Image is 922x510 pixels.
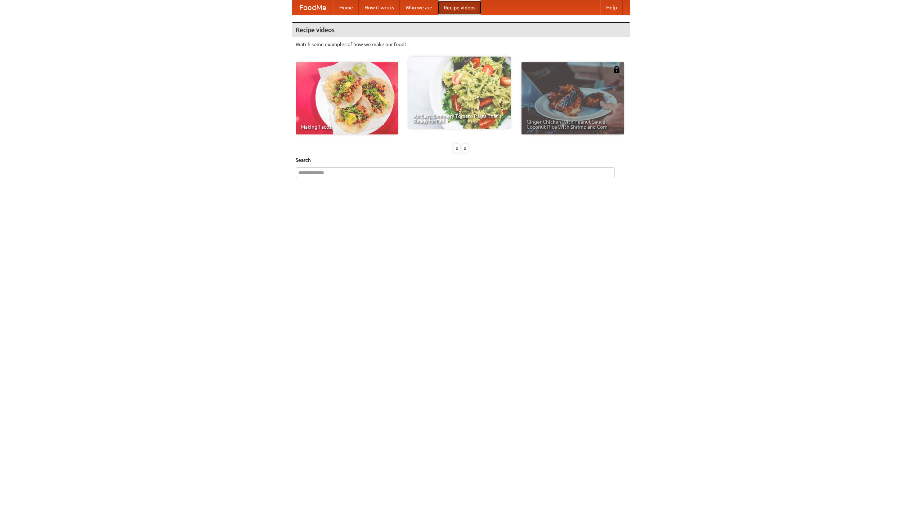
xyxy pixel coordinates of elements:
h4: Recipe videos [292,23,630,37]
span: An Easy, Summery Tomato Pasta That's Ready for Fall [413,114,506,124]
h5: Search [296,156,626,164]
div: « [453,144,460,153]
a: FoodMe [292,0,334,15]
a: Help [600,0,623,15]
div: » [462,144,469,153]
span: Making Tacos [301,124,393,129]
a: Recipe videos [438,0,481,15]
a: Who we are [400,0,438,15]
a: Home [334,0,359,15]
img: 483408.png [613,66,620,73]
a: Making Tacos [296,62,398,134]
p: Watch some examples of how we make our food! [296,41,626,48]
a: How it works [359,0,400,15]
a: An Easy, Summery Tomato Pasta That's Ready for Fall [408,57,511,129]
